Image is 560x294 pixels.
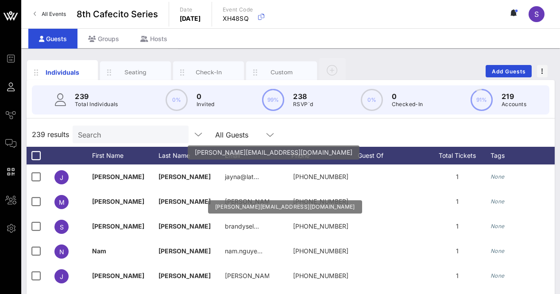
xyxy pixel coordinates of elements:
span: [PERSON_NAME] [92,272,144,279]
div: All Guests [210,126,281,143]
p: 239 [75,91,118,102]
span: [PERSON_NAME] [158,173,211,180]
i: None [490,223,505,229]
p: 238 [293,91,313,102]
div: Hosts [130,29,178,49]
i: None [490,248,505,254]
div: Phone [291,147,358,164]
span: [PERSON_NAME] [92,222,144,230]
div: Individuals [43,68,82,77]
span: 8th Cafecito Series [77,8,158,21]
button: Add Guests [486,65,532,77]
div: Email [225,147,291,164]
p: Accounts [502,100,526,109]
span: [PERSON_NAME] [158,247,211,255]
div: Last Name [158,147,225,164]
span: All Events [42,11,66,17]
span: [PERSON_NAME] [158,198,211,205]
span: J [60,273,63,280]
span: [PERSON_NAME] [92,173,144,180]
div: First Name [92,147,158,164]
p: 219 [502,91,526,102]
span: +13018302848 [293,272,348,279]
i: None [490,173,505,180]
span: J [60,174,63,181]
div: 1 [424,263,490,288]
div: S [529,6,545,22]
p: Event Code [223,5,253,14]
p: nam.nguye… [225,239,263,263]
p: [DATE] [180,14,201,23]
div: Guest Of [358,147,424,164]
p: RSVP`d [293,100,313,109]
p: 0 [197,91,215,102]
div: Groups [77,29,130,49]
span: S [60,223,64,231]
span: Nam [92,247,106,255]
div: 1 [424,164,490,189]
p: Checked-In [392,100,423,109]
p: Date [180,5,201,14]
span: M [59,199,65,206]
p: 0 [392,91,423,102]
p: brandysel… [225,214,259,239]
span: +17147957099 [293,222,348,230]
p: [PERSON_NAME]@t… [225,189,269,214]
div: Custom [262,68,301,76]
span: [PERSON_NAME] [158,222,211,230]
span: [PERSON_NAME] [92,198,144,205]
p: XH48SQ [223,14,253,23]
div: Total Tickets [424,147,490,164]
a: All Events [28,7,71,21]
p: jayna@lat… [225,164,259,189]
span: [PERSON_NAME] [158,272,211,279]
span: N [59,248,64,256]
span: +17148898060 [293,198,348,205]
div: Guests [28,29,77,49]
span: +13104367738 [293,173,348,180]
div: All Guests [215,131,248,139]
p: Total Individuals [75,100,118,109]
span: +15054852520 [293,247,348,255]
div: 1 [424,239,490,263]
div: 1 [424,214,490,239]
span: Add Guests [491,68,526,75]
p: [PERSON_NAME]… [225,263,269,288]
div: Seating [116,68,155,76]
span: 239 results [32,129,69,140]
div: 1 [424,189,490,214]
i: None [490,198,505,205]
span: S [534,10,539,19]
i: None [490,272,505,279]
p: Invited [197,100,215,109]
div: Check-In [189,68,228,76]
